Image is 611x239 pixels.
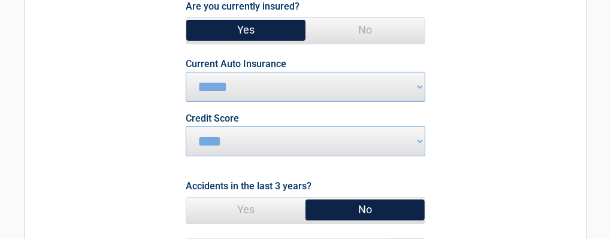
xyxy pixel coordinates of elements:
[186,114,239,123] label: Credit Score
[186,178,311,194] label: Accidents in the last 3 years?
[186,198,305,222] span: Yes
[305,198,425,222] span: No
[186,59,286,69] label: Current Auto Insurance
[305,18,425,42] span: No
[186,18,305,42] span: Yes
